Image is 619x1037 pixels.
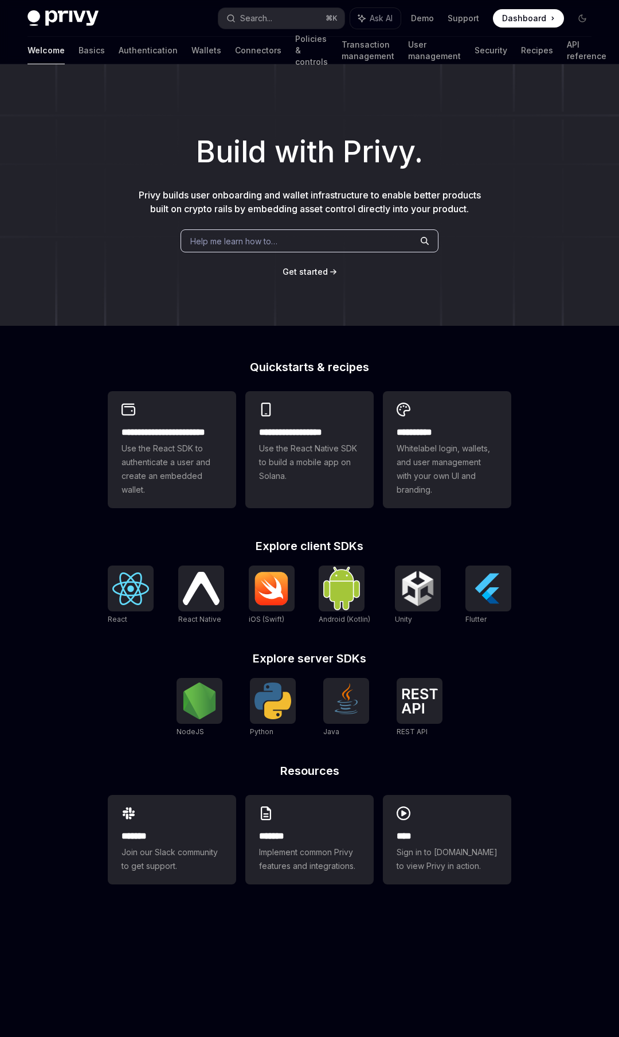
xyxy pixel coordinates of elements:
[119,37,178,64] a: Authentication
[323,678,369,738] a: JavaJava
[470,570,507,607] img: Flutter
[448,13,479,24] a: Support
[395,566,441,625] a: UnityUnity
[108,765,511,777] h2: Resources
[411,13,434,24] a: Demo
[397,845,497,873] span: Sign in to [DOMAIN_NAME] to view Privy in action.
[259,845,360,873] span: Implement common Privy features and integrations.
[567,37,606,64] a: API reference
[383,391,511,508] a: **** *****Whitelabel login, wallets, and user management with your own UI and branding.
[245,795,374,884] a: **** **Implement common Privy features and integrations.
[465,615,487,623] span: Flutter
[122,845,222,873] span: Join our Slack community to get support.
[245,391,374,508] a: **** **** **** ***Use the React Native SDK to build a mobile app on Solana.
[573,9,591,28] button: Toggle dark mode
[177,727,204,736] span: NodeJS
[122,442,222,497] span: Use the React SDK to authenticate a user and create an embedded wallet.
[395,615,412,623] span: Unity
[295,37,328,64] a: Policies & controls
[178,566,224,625] a: React NativeReact Native
[79,37,105,64] a: Basics
[181,683,218,719] img: NodeJS
[183,572,220,605] img: React Native
[397,678,442,738] a: REST APIREST API
[108,540,511,552] h2: Explore client SDKs
[108,566,154,625] a: ReactReact
[397,727,428,736] span: REST API
[397,442,497,497] span: Whitelabel login, wallets, and user management with your own UI and branding.
[190,235,277,247] span: Help me learn how to…
[18,130,601,174] h1: Build with Privy.
[370,13,393,24] span: Ask AI
[502,13,546,24] span: Dashboard
[249,615,284,623] span: iOS (Swift)
[283,266,328,278] a: Get started
[218,8,344,29] button: Search...⌘K
[319,615,370,623] span: Android (Kotlin)
[28,37,65,64] a: Welcome
[326,14,338,23] span: ⌘ K
[283,267,328,276] span: Get started
[475,37,507,64] a: Security
[177,678,222,738] a: NodeJSNodeJS
[383,795,511,884] a: ****Sign in to [DOMAIN_NAME] to view Privy in action.
[108,795,236,884] a: **** **Join our Slack community to get support.
[178,615,221,623] span: React Native
[191,37,221,64] a: Wallets
[493,9,564,28] a: Dashboard
[319,566,370,625] a: Android (Kotlin)Android (Kotlin)
[328,683,365,719] img: Java
[350,8,401,29] button: Ask AI
[253,571,290,606] img: iOS (Swift)
[249,566,295,625] a: iOS (Swift)iOS (Swift)
[108,615,127,623] span: React
[408,37,461,64] a: User management
[399,570,436,607] img: Unity
[240,11,272,25] div: Search...
[108,653,511,664] h2: Explore server SDKs
[323,727,339,736] span: Java
[108,361,511,373] h2: Quickstarts & recipes
[250,727,273,736] span: Python
[254,683,291,719] img: Python
[401,688,438,714] img: REST API
[259,442,360,483] span: Use the React Native SDK to build a mobile app on Solana.
[342,37,394,64] a: Transaction management
[521,37,553,64] a: Recipes
[323,567,360,610] img: Android (Kotlin)
[28,10,99,26] img: dark logo
[465,566,511,625] a: FlutterFlutter
[235,37,281,64] a: Connectors
[112,572,149,605] img: React
[139,189,481,215] span: Privy builds user onboarding and wallet infrastructure to enable better products built on crypto ...
[250,678,296,738] a: PythonPython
